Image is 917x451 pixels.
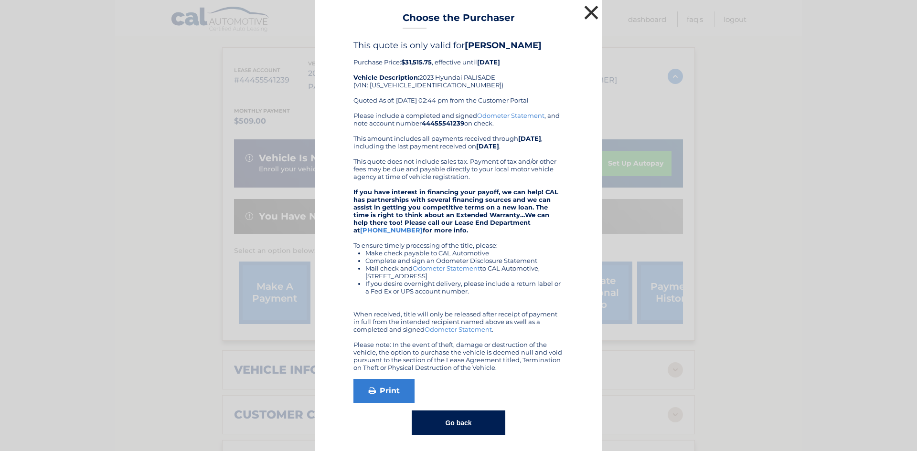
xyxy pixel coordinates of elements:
[365,257,564,264] li: Complete and sign an Odometer Disclosure Statement
[465,40,542,51] b: [PERSON_NAME]
[353,73,419,81] strong: Vehicle Description:
[412,410,505,435] button: Go back
[476,142,499,150] b: [DATE]
[413,264,480,272] a: Odometer Statement
[403,12,515,29] h3: Choose the Purchaser
[518,135,541,142] b: [DATE]
[353,188,558,234] strong: If you have interest in financing your payoff, we can help! CAL has partnerships with several fin...
[360,226,423,234] a: [PHONE_NUMBER]
[353,112,564,371] div: Please include a completed and signed , and note account number on check. This amount includes al...
[477,58,500,66] b: [DATE]
[477,112,544,119] a: Odometer Statement
[353,379,415,403] a: Print
[401,58,432,66] b: $31,515.75
[365,280,564,295] li: If you desire overnight delivery, please include a return label or a Fed Ex or UPS account number.
[422,119,464,127] b: 44455541239
[582,3,601,22] button: ×
[365,264,564,280] li: Mail check and to CAL Automotive, [STREET_ADDRESS]
[353,40,564,112] div: Purchase Price: , effective until 2023 Hyundai PALISADE (VIN: [US_VEHICLE_IDENTIFICATION_NUMBER])...
[353,40,564,51] h4: This quote is only valid for
[425,325,492,333] a: Odometer Statement
[365,249,564,257] li: Make check payable to CAL Automotive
